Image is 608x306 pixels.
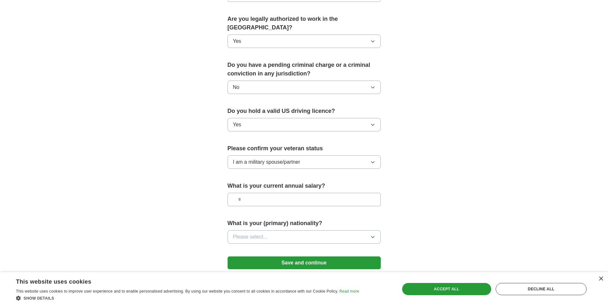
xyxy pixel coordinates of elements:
[339,289,359,294] a: Read more, opens a new window
[228,256,381,269] button: Save and continue
[228,81,381,94] button: No
[228,61,381,78] label: Do you have a pending criminal charge or a criminal conviction in any jurisdiction?
[228,15,381,32] label: Are you legally authorized to work in the [GEOGRAPHIC_DATA]?
[228,35,381,48] button: Yes
[228,107,381,115] label: Do you hold a valid US driving licence?
[496,283,587,295] div: Decline all
[598,277,603,281] div: Close
[233,37,241,45] span: Yes
[228,155,381,169] button: I am a military spouse/partner
[228,219,381,228] label: What is your (primary) nationality?
[233,83,239,91] span: No
[233,158,300,166] span: I am a military spouse/partner
[228,230,381,244] button: Please select...
[233,121,241,129] span: Yes
[16,276,343,286] div: This website uses cookies
[16,289,338,294] span: This website uses cookies to improve user experience and to enable personalised advertising. By u...
[402,283,491,295] div: Accept all
[228,144,381,153] label: Please confirm your veteran status
[24,296,54,301] span: Show details
[16,295,359,301] div: Show details
[228,118,381,131] button: Yes
[233,233,268,241] span: Please select...
[228,182,381,190] label: What is your current annual salary?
